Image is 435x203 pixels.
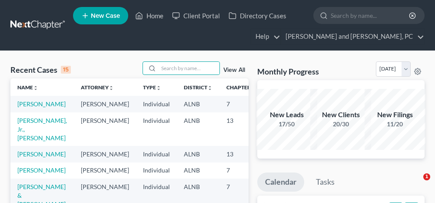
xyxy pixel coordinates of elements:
[224,8,291,24] a: Directory Cases
[74,112,136,146] td: [PERSON_NAME]
[136,146,177,162] td: Individual
[365,120,425,129] div: 11/20
[91,13,120,19] span: New Case
[17,100,66,108] a: [PERSON_NAME]
[74,96,136,112] td: [PERSON_NAME]
[256,110,317,120] div: New Leads
[109,85,114,91] i: unfold_more
[17,166,66,174] a: [PERSON_NAME]
[136,112,177,146] td: Individual
[219,146,263,162] td: 13
[423,173,430,180] span: 1
[168,8,224,24] a: Client Portal
[310,110,371,120] div: New Clients
[81,84,114,91] a: Attorneyunfold_more
[33,85,38,91] i: unfold_more
[177,112,219,146] td: ALNB
[177,96,219,112] td: ALNB
[331,7,410,24] input: Search by name...
[159,62,219,74] input: Search by name...
[219,96,263,112] td: 7
[74,146,136,162] td: [PERSON_NAME]
[17,117,67,142] a: [PERSON_NAME], Jr., [PERSON_NAME]
[136,96,177,112] td: Individual
[281,29,424,44] a: [PERSON_NAME] and [PERSON_NAME], PC
[257,173,304,192] a: Calendar
[310,120,371,129] div: 20/30
[207,85,213,91] i: unfold_more
[226,84,256,91] a: Chapterunfold_more
[257,66,319,77] h3: Monthly Progress
[256,120,317,129] div: 17/50
[219,162,263,179] td: 7
[177,162,219,179] td: ALNB
[17,150,66,158] a: [PERSON_NAME]
[17,84,38,91] a: Nameunfold_more
[156,85,161,91] i: unfold_more
[10,64,71,75] div: Recent Cases
[143,84,161,91] a: Typeunfold_more
[131,8,168,24] a: Home
[405,173,426,194] iframe: Intercom live chat
[74,162,136,179] td: [PERSON_NAME]
[308,173,342,192] a: Tasks
[219,112,263,146] td: 13
[365,110,425,120] div: New Filings
[184,84,213,91] a: Districtunfold_more
[177,146,219,162] td: ALNB
[61,66,71,74] div: 15
[251,29,280,44] a: Help
[223,67,245,73] a: View All
[136,162,177,179] td: Individual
